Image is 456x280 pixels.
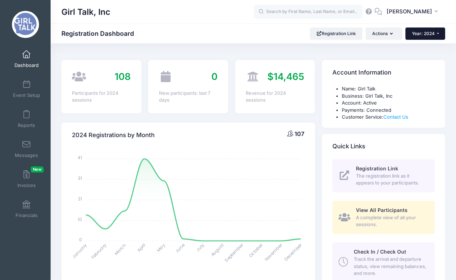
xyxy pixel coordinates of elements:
[61,30,140,37] h1: Registration Dashboard
[9,166,44,192] a: InvoicesNew
[78,216,82,222] tspan: 10
[332,136,365,157] h4: Quick Links
[72,90,130,104] div: Participants for 2024 sessions
[405,27,445,40] button: Year: 2024
[174,242,186,254] tspan: June
[366,27,402,40] button: Actions
[342,99,435,107] li: Account: Active
[356,214,426,228] span: A complete view of all your sessions.
[310,27,362,40] a: Registration Link
[155,242,166,253] tspan: May
[72,125,155,145] h4: 2024 Registrations by Month
[223,242,245,263] tspan: September
[78,154,82,161] tspan: 41
[90,242,108,260] tspan: February
[17,182,36,188] span: Invoices
[354,256,426,277] span: Track the arrival and departure status, view remaining balances, and more.
[283,242,304,262] tspan: December
[13,92,40,98] span: Event Setup
[387,8,432,16] span: [PERSON_NAME]
[78,195,82,201] tspan: 21
[78,175,82,181] tspan: 31
[159,90,218,104] div: New participants: last 7 days
[14,62,39,68] span: Dashboard
[342,114,435,121] li: Customer Service:
[12,11,39,38] img: Girl Talk, Inc
[356,207,408,213] span: View All Participants
[332,159,435,192] a: Registration Link The registration link as it appears to your participants.
[9,76,44,102] a: Event Setup
[356,165,398,171] span: Registration Link
[332,63,391,83] h4: Account Information
[79,237,82,243] tspan: 0
[115,71,131,82] span: 108
[31,166,44,173] span: New
[61,4,110,20] h1: Girl Talk, Inc
[246,90,304,104] div: Revenue for 2024 sessions
[210,242,225,258] tspan: August
[412,31,435,36] span: Year: 2024
[356,173,426,187] span: The registration link as it appears to your participants.
[9,46,44,72] a: Dashboard
[18,122,35,128] span: Reports
[267,71,304,82] span: $14,465
[71,242,89,260] tspan: January
[263,242,284,262] tspan: November
[342,93,435,100] li: Business: Girl Talk, Inc
[16,212,38,219] span: Financials
[294,130,304,137] span: 107
[9,196,44,222] a: Financials
[195,242,206,253] tspan: July
[332,201,435,234] a: View All Participants A complete view of all your sessions.
[9,106,44,132] a: Reports
[354,249,406,255] span: Check In / Check Out
[136,242,147,253] tspan: April
[382,4,445,20] button: [PERSON_NAME]
[342,85,435,93] li: Name: Girl Talk
[254,5,362,19] input: Search by First Name, Last Name, or Email...
[113,242,128,256] tspan: March
[9,136,44,162] a: Messages
[248,242,264,259] tspan: October
[383,114,408,120] a: Contact Us
[342,107,435,114] li: Payments: Connected
[15,152,38,158] span: Messages
[211,71,218,82] span: 0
